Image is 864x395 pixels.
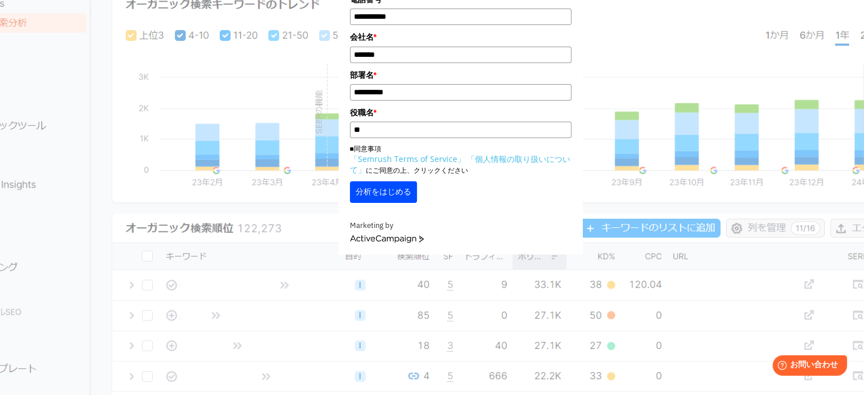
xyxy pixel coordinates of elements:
p: ■同意事項 にご同意の上、クリックください [350,144,571,176]
label: 会社名 [350,31,571,43]
label: 部署名 [350,69,571,81]
a: 「Semrush Terms of Service」 [350,153,465,164]
iframe: Help widget launcher [763,351,852,382]
a: 「個人情報の取り扱いについて」 [350,153,570,175]
label: 役職名 [350,106,571,119]
div: Marketing by [350,220,571,232]
button: 分析をはじめる [350,181,417,203]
